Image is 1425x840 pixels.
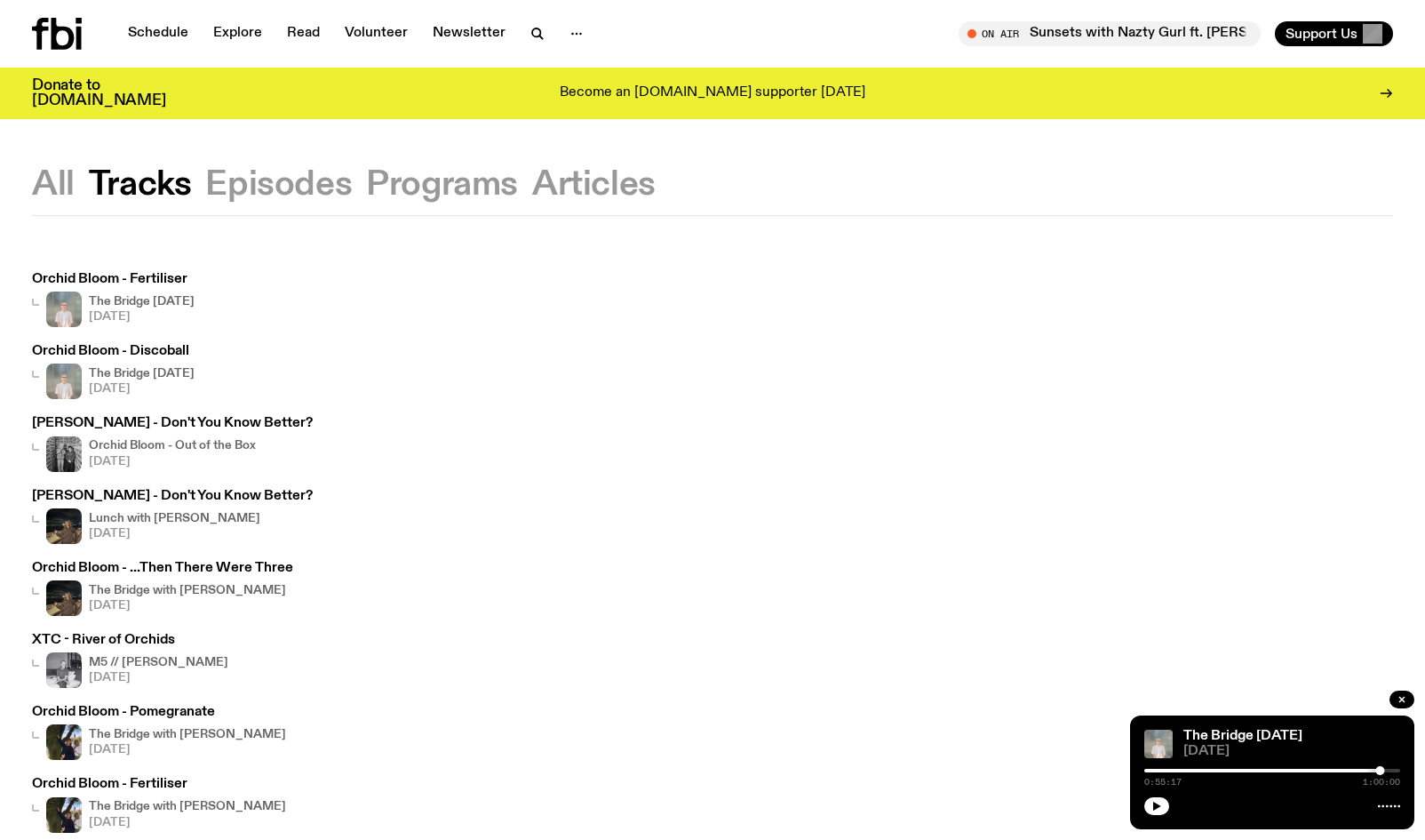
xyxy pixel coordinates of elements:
[32,490,313,544] a: [PERSON_NAME] - Don't You Know Better?Izzy Page stands above looking down at Opera Bar. She poses...
[89,817,286,828] span: [DATE]
[89,383,195,395] span: [DATE]
[1363,778,1400,787] span: 1:00:00
[89,169,192,201] button: Tracks
[32,345,195,399] a: Orchid Bloom - DiscoballMara stands in front of a frosted glass wall wearing a cream coloured t-s...
[117,21,199,46] a: Schedule
[89,801,286,812] h4: The Bridge with [PERSON_NAME]
[560,85,865,101] p: Become an [DOMAIN_NAME] supporter [DATE]
[89,368,195,380] h4: The Bridge [DATE]
[1144,778,1182,787] span: 0:55:17
[46,436,82,472] img: Matt Do & Orchid Bloom
[205,169,352,201] button: Episodes
[89,657,228,668] h4: M5 // [PERSON_NAME]
[32,778,286,832] a: Orchid Bloom - FertiliserThe Bridge with [PERSON_NAME][DATE]
[46,364,82,399] img: Mara stands in front of a frosted glass wall wearing a cream coloured t-shirt and black glasses. ...
[32,345,195,358] h3: Orchid Bloom - Discoball
[32,273,195,327] a: Orchid Bloom - FertiliserMara stands in front of a frosted glass wall wearing a cream coloured t-...
[89,296,195,308] h4: The Bridge [DATE]
[32,78,166,108] h3: Donate to [DOMAIN_NAME]
[203,21,273,46] a: Explore
[32,562,293,575] h3: Orchid Bloom - ...Then There Were Three
[32,634,228,688] a: XTC - River of OrchidsM5 // [PERSON_NAME][DATE]
[89,311,195,323] span: [DATE]
[1183,745,1400,758] span: [DATE]
[32,417,313,430] h3: [PERSON_NAME] - Don't You Know Better?
[1275,21,1393,46] button: Support Us
[1183,729,1302,743] a: The Bridge [DATE]
[46,292,82,327] img: Mara stands in front of a frosted glass wall wearing a cream coloured t-shirt and black glasses. ...
[89,440,256,452] h4: Orchid Bloom - Out of the Box
[89,585,286,596] h4: The Bridge with [PERSON_NAME]
[276,21,330,46] a: Read
[89,456,256,468] span: [DATE]
[32,273,195,286] h3: Orchid Bloom - Fertiliser
[366,169,518,201] button: Programs
[89,744,286,756] span: [DATE]
[32,778,286,791] h3: Orchid Bloom - Fertiliser
[32,562,293,616] a: Orchid Bloom - ...Then There Were ThreeThe Bridge with [PERSON_NAME][DATE]
[32,169,75,201] button: All
[959,21,1261,46] button: On AirSunsets with Nazty Gurl ft. [PERSON_NAME] (Guest Mix)
[89,672,228,684] span: [DATE]
[1144,730,1173,758] img: Mara stands in front of a frosted glass wall wearing a cream coloured t-shirt and black glasses. ...
[89,729,286,740] h4: The Bridge with [PERSON_NAME]
[89,600,286,612] span: [DATE]
[532,169,656,201] button: Articles
[32,634,228,647] h3: XTC - River of Orchids
[32,706,286,719] h3: Orchid Bloom - Pomegranate
[32,417,313,471] a: [PERSON_NAME] - Don't You Know Better?Matt Do & Orchid BloomOrchid Bloom - Out of the Box[DATE]
[89,513,260,524] h4: Lunch with [PERSON_NAME]
[422,21,516,46] a: Newsletter
[46,508,82,544] img: Izzy Page stands above looking down at Opera Bar. She poses in front of the Harbour Bridge in the...
[32,490,313,503] h3: [PERSON_NAME] - Don't You Know Better?
[334,21,418,46] a: Volunteer
[1286,26,1357,42] span: Support Us
[32,706,286,760] a: Orchid Bloom - PomegranateThe Bridge with [PERSON_NAME][DATE]
[89,528,260,540] span: [DATE]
